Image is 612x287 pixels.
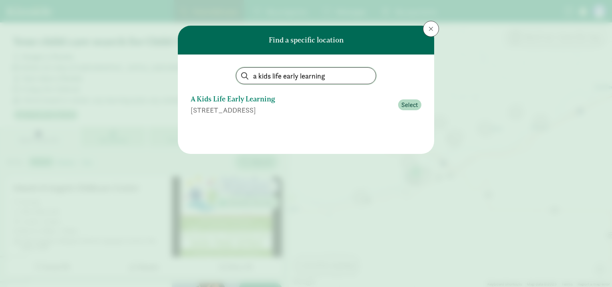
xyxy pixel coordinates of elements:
[236,68,376,84] input: Find by name or address
[269,36,344,44] h6: Find a specific location
[401,100,418,110] span: Select
[191,105,393,115] div: [STREET_ADDRESS]
[398,99,421,111] button: Select
[191,91,421,119] button: A Kids Life Early Learning [STREET_ADDRESS] Select
[191,94,393,105] div: A Kids Life Early Learning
